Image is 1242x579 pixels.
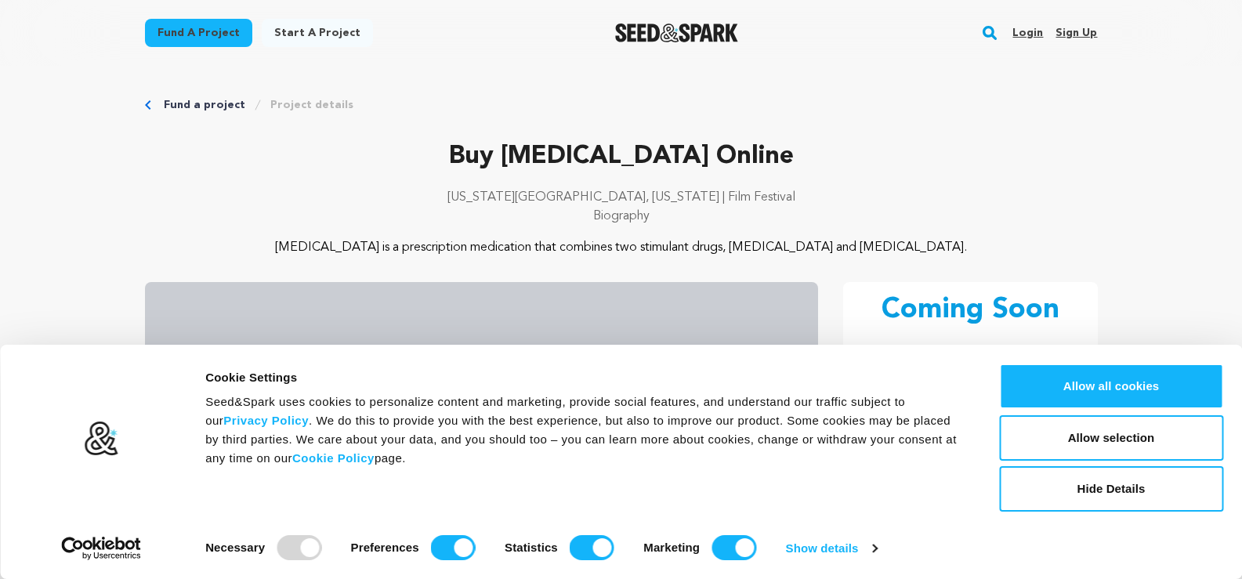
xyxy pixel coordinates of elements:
[240,238,1002,257] p: [MEDICAL_DATA] is a prescription medication that combines two stimulant drugs, [MEDICAL_DATA] and...
[999,415,1223,461] button: Allow selection
[145,207,1098,226] p: Biography
[145,19,252,47] a: Fund a project
[505,541,558,554] strong: Statistics
[292,451,375,465] a: Cookie Policy
[1012,20,1043,45] a: Login
[145,188,1098,207] p: [US_STATE][GEOGRAPHIC_DATA], [US_STATE] | Film Festival
[999,466,1223,512] button: Hide Details
[615,24,738,42] img: Seed&Spark Logo Dark Mode
[205,368,964,387] div: Cookie Settings
[1056,20,1097,45] a: Sign up
[145,97,1098,113] div: Breadcrumb
[615,24,738,42] a: Seed&Spark Homepage
[205,393,964,468] div: Seed&Spark uses cookies to personalize content and marketing, provide social features, and unders...
[223,414,309,427] a: Privacy Policy
[262,19,373,47] a: Start a project
[786,537,877,560] a: Show details
[999,364,1223,409] button: Allow all cookies
[84,421,119,457] img: logo
[270,97,353,113] a: Project details
[164,97,245,113] a: Fund a project
[351,541,419,554] strong: Preferences
[205,541,265,554] strong: Necessary
[205,529,205,530] legend: Consent Selection
[33,537,170,560] a: Usercentrics Cookiebot - opens in a new window
[882,295,1059,326] p: Coming Soon
[643,541,700,554] strong: Marketing
[145,138,1098,176] p: Buy [MEDICAL_DATA] Online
